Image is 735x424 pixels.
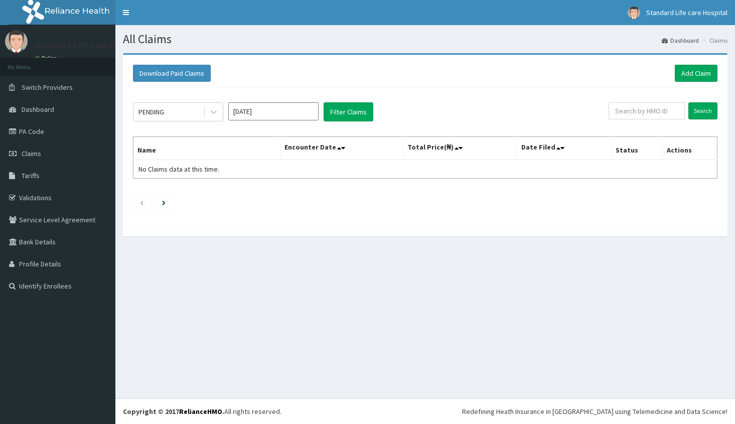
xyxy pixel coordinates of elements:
input: Search [688,102,717,119]
li: Claims [700,36,727,45]
span: Claims [22,149,41,158]
a: Dashboard [662,36,699,45]
div: PENDING [138,107,164,117]
strong: Copyright © 2017 . [123,407,224,416]
th: Total Price(₦) [403,137,517,160]
a: Next page [162,198,166,207]
th: Status [612,137,662,160]
th: Actions [662,137,717,160]
footer: All rights reserved. [115,398,735,424]
a: Add Claim [675,65,717,82]
a: Online [35,55,59,62]
th: Name [133,137,280,160]
span: Switch Providers [22,83,73,92]
button: Download Paid Claims [133,65,211,82]
input: Search by HMO ID [609,102,685,119]
span: Tariffs [22,171,40,180]
th: Encounter Date [280,137,403,160]
input: Select Month and Year [228,102,319,120]
img: User Image [5,30,28,53]
img: User Image [628,7,640,19]
span: No Claims data at this time. [138,165,219,174]
h1: All Claims [123,33,727,46]
p: Standard Life care Hospital [35,41,142,50]
span: Standard Life care Hospital [646,8,727,17]
a: RelianceHMO [179,407,222,416]
a: Previous page [139,198,144,207]
button: Filter Claims [324,102,373,121]
span: Dashboard [22,105,54,114]
th: Date Filed [517,137,612,160]
div: Redefining Heath Insurance in [GEOGRAPHIC_DATA] using Telemedicine and Data Science! [462,406,727,416]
